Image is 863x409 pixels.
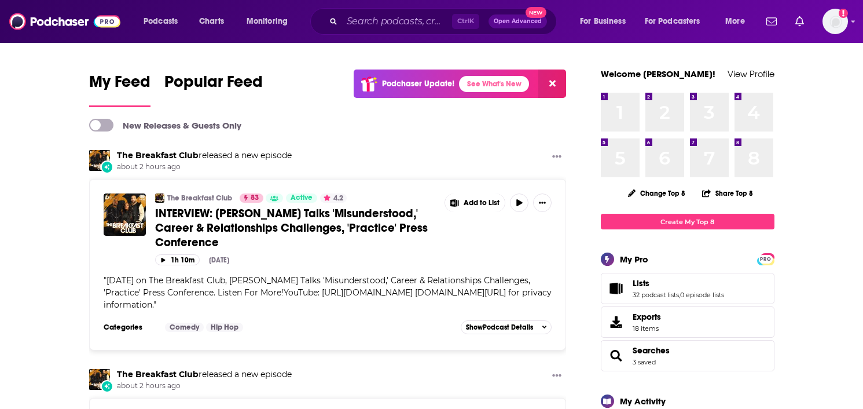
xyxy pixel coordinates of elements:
h3: released a new episode [117,150,292,161]
a: 3 saved [633,358,656,366]
span: Show Podcast Details [466,323,533,331]
button: Show profile menu [822,9,848,34]
h3: Categories [104,323,156,332]
span: Active [291,192,313,204]
button: Change Top 8 [621,186,693,200]
img: Podchaser - Follow, Share and Rate Podcasts [9,10,120,32]
div: [DATE] [209,256,229,264]
button: Show More Button [548,369,566,384]
button: open menu [637,12,717,31]
span: More [725,13,745,30]
img: User Profile [822,9,848,34]
span: New [526,7,546,18]
button: open menu [572,12,640,31]
span: , [679,291,680,299]
a: Comedy [165,323,204,332]
span: Exports [605,314,628,330]
a: INTERVIEW: [PERSON_NAME] Talks 'Misunderstood,' Career & Relationships Challenges, 'Practice' Pre... [155,206,436,250]
a: Lists [605,280,628,297]
a: Show notifications dropdown [791,12,809,31]
button: Share Top 8 [702,182,754,204]
a: Searches [605,348,628,364]
a: 83 [240,193,263,203]
a: View Profile [728,68,774,79]
span: Popular Feed [164,72,263,98]
button: Show More Button [533,193,552,212]
a: Active [286,193,317,203]
span: INTERVIEW: [PERSON_NAME] Talks 'Misunderstood,' Career & Relationships Challenges, 'Practice' Pre... [155,206,428,250]
span: My Feed [89,72,150,98]
button: Open AdvancedNew [489,14,547,28]
button: open menu [135,12,193,31]
span: about 2 hours ago [117,162,292,172]
button: Show More Button [445,193,505,212]
div: New Episode [101,380,113,393]
button: 4.2 [320,193,347,203]
a: The Breakfast Club [117,150,199,160]
span: 18 items [633,324,661,333]
span: about 2 hours ago [117,381,292,391]
span: Lists [601,273,774,304]
div: New Episode [101,160,113,173]
a: My Feed [89,72,150,107]
button: Show More Button [548,150,566,165]
span: Logged in as TaraKennedy [822,9,848,34]
div: My Pro [620,254,648,265]
a: The Breakfast Club [117,369,199,379]
span: Monitoring [247,13,288,30]
span: Charts [199,13,224,30]
svg: Add a profile image [839,9,848,18]
a: Popular Feed [164,72,263,107]
div: Search podcasts, credits, & more... [321,8,568,35]
span: Open Advanced [494,19,542,24]
input: Search podcasts, credits, & more... [342,12,452,31]
a: 32 podcast lists [633,291,679,299]
button: open menu [238,12,303,31]
a: Hip Hop [206,323,243,332]
a: Exports [601,306,774,338]
p: Podchaser Update! [382,79,454,89]
a: Show notifications dropdown [762,12,781,31]
a: Searches [633,345,670,356]
span: Add to List [464,199,500,207]
a: Lists [633,278,724,289]
span: Lists [633,278,649,289]
span: Ctrl K [452,14,479,29]
div: My Activity [620,396,666,407]
button: open menu [717,12,759,31]
img: The Breakfast Club [89,369,110,390]
a: PRO [759,254,773,263]
a: The Breakfast Club [167,193,232,203]
span: For Podcasters [645,13,700,30]
span: For Business [580,13,626,30]
img: INTERVIEW: Allen Iverson Talks 'Misunderstood,' Career & Relationships Challenges, 'Practice' Pre... [104,193,146,236]
img: The Breakfast Club [155,193,164,203]
span: " " [104,275,552,310]
span: Exports [633,312,661,322]
span: 83 [251,192,259,204]
a: Welcome [PERSON_NAME]! [601,68,715,79]
a: See What's New [459,76,529,92]
a: New Releases & Guests Only [89,119,241,132]
img: The Breakfast Club [89,150,110,171]
a: Charts [192,12,231,31]
button: ShowPodcast Details [461,320,552,334]
a: 0 episode lists [680,291,724,299]
button: 1h 10m [155,254,200,265]
span: Podcasts [144,13,178,30]
a: Create My Top 8 [601,214,774,229]
span: PRO [759,255,773,264]
span: Searches [601,340,774,371]
span: [DATE] on The Breakfast Club, [PERSON_NAME] Talks 'Misunderstood,' Career & Relationships Challen... [104,275,552,310]
h3: released a new episode [117,369,292,380]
